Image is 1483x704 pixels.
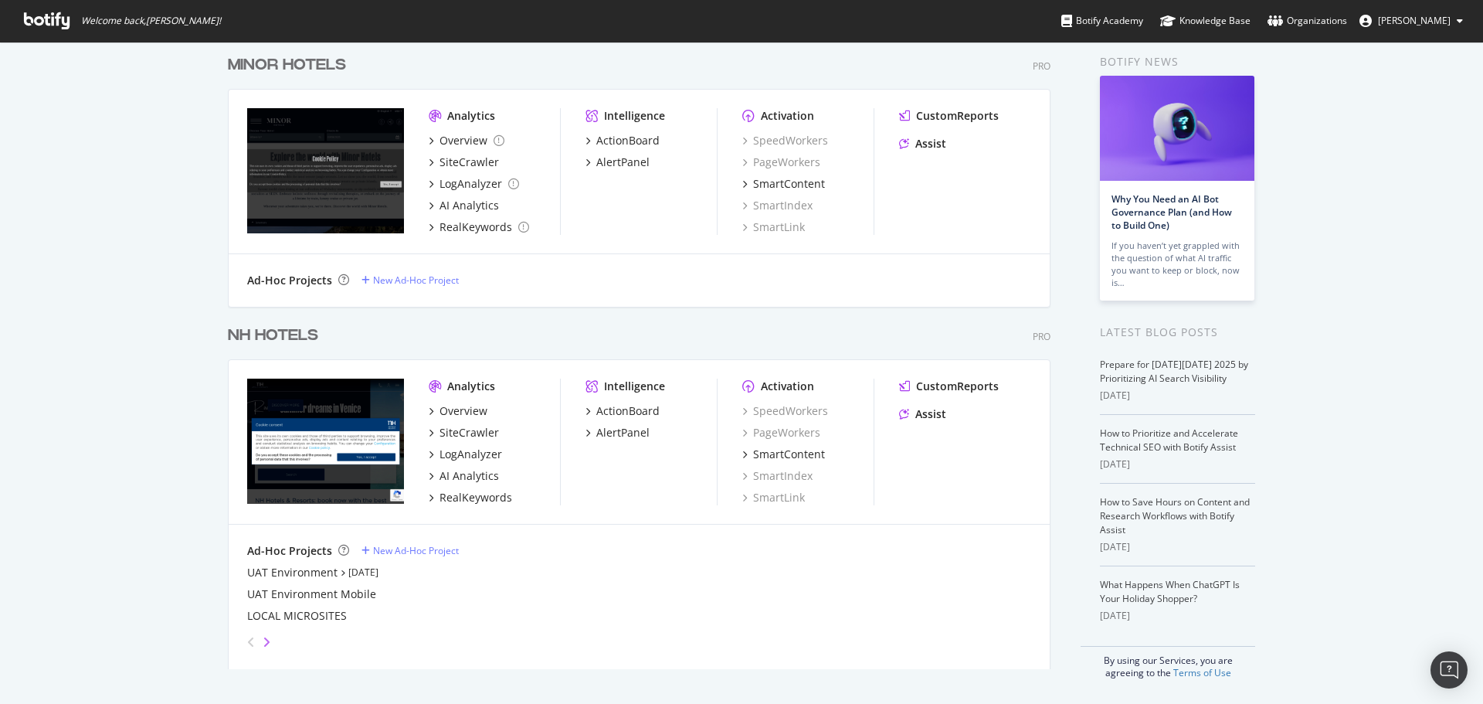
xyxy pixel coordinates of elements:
div: SmartLink [742,490,805,505]
div: ActionBoard [596,133,660,148]
span: Ruth Franco [1378,14,1451,27]
div: Analytics [447,379,495,394]
a: Assist [899,406,946,422]
a: UAT Environment [247,565,338,580]
div: Analytics [447,108,495,124]
a: Prepare for [DATE][DATE] 2025 by Prioritizing AI Search Visibility [1100,358,1248,385]
a: ActionBoard [585,403,660,419]
div: angle-right [261,634,272,650]
a: SmartIndex [742,198,813,213]
div: If you haven’t yet grappled with the question of what AI traffic you want to keep or block, now is… [1111,240,1243,289]
a: AlertPanel [585,425,650,440]
div: RealKeywords [439,490,512,505]
div: AlertPanel [596,425,650,440]
a: SmartIndex [742,468,813,484]
a: ActionBoard [585,133,660,148]
a: AI Analytics [429,468,499,484]
a: CustomReports [899,108,999,124]
a: New Ad-Hoc Project [361,544,459,557]
div: Overview [439,403,487,419]
div: Latest Blog Posts [1100,324,1255,341]
div: Pro [1033,60,1050,73]
div: Assist [915,406,946,422]
img: www.nh-hotels.com [247,379,404,504]
div: New Ad-Hoc Project [373,274,459,287]
a: SpeedWorkers [742,403,828,419]
a: SmartLink [742,219,805,235]
a: Assist [899,136,946,151]
div: Botify news [1100,53,1255,70]
div: SpeedWorkers [742,133,828,148]
a: LOCAL MICROSITES [247,608,347,624]
a: LogAnalyzer [429,176,519,192]
div: NH HOTELS [228,325,318,347]
a: MINOR HOTELS [228,54,352,77]
div: SiteCrawler [439,425,499,440]
a: CustomReports [899,379,999,394]
a: SiteCrawler [429,425,499,440]
div: SmartContent [753,447,825,462]
button: [PERSON_NAME] [1347,9,1475,33]
img: Why You Need an AI Bot Governance Plan (and How to Build One) [1100,76,1254,181]
div: ActionBoard [596,403,660,419]
div: [DATE] [1100,540,1255,554]
div: grid [228,36,1063,669]
div: SmartContent [753,176,825,192]
a: Why You Need an AI Bot Governance Plan (and How to Build One) [1111,192,1232,232]
div: Assist [915,136,946,151]
div: LogAnalyzer [439,447,502,462]
div: UAT Environment Mobile [247,587,376,602]
div: RealKeywords [439,219,512,235]
div: Overview [439,133,487,148]
div: New Ad-Hoc Project [373,544,459,557]
div: Ad-Hoc Projects [247,273,332,288]
a: RealKeywords [429,490,512,505]
a: SmartContent [742,176,825,192]
div: Activation [761,379,814,394]
div: angle-left [241,630,261,655]
div: [DATE] [1100,389,1255,403]
div: Intelligence [604,108,665,124]
div: CustomReports [916,108,999,124]
div: Knowledge Base [1160,13,1251,29]
a: PageWorkers [742,155,820,170]
div: Intelligence [604,379,665,394]
a: SiteCrawler [429,155,499,170]
div: MINOR HOTELS [228,54,346,77]
div: [DATE] [1100,609,1255,623]
span: Welcome back, [PERSON_NAME] ! [81,15,221,27]
div: Ad-Hoc Projects [247,543,332,559]
a: SmartContent [742,447,825,462]
a: AI Analytics [429,198,499,213]
div: CustomReports [916,379,999,394]
div: AlertPanel [596,155,650,170]
div: By using our Services, you are agreeing to the [1081,646,1255,679]
a: How to Save Hours on Content and Research Workflows with Botify Assist [1100,495,1250,536]
div: AI Analytics [439,468,499,484]
a: NH HOTELS [228,325,324,347]
a: Overview [429,133,504,148]
a: AlertPanel [585,155,650,170]
a: RealKeywords [429,219,529,235]
a: LogAnalyzer [429,447,502,462]
div: [DATE] [1100,457,1255,471]
div: Botify Academy [1061,13,1143,29]
a: [DATE] [348,566,378,579]
div: SiteCrawler [439,155,499,170]
a: Overview [429,403,487,419]
a: What Happens When ChatGPT Is Your Holiday Shopper? [1100,578,1240,605]
a: New Ad-Hoc Project [361,274,459,287]
div: LogAnalyzer [439,176,502,192]
a: How to Prioritize and Accelerate Technical SEO with Botify Assist [1100,427,1238,454]
div: Organizations [1268,13,1347,29]
div: Pro [1033,330,1050,343]
a: PageWorkers [742,425,820,440]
